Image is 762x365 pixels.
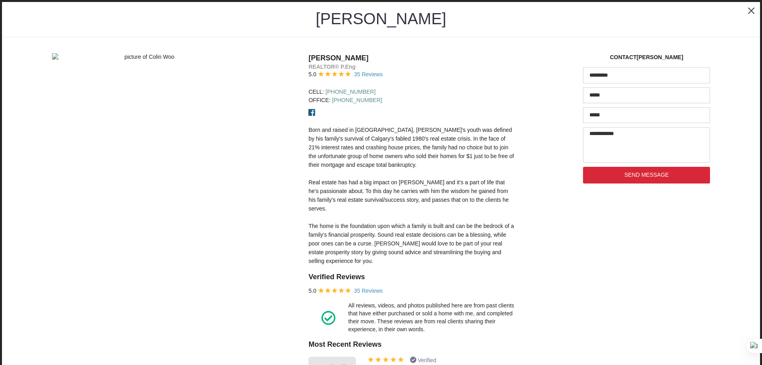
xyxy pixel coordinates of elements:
p: All reviews, videos, and photos published here are from past clients that have either purchased o... [348,302,515,334]
span: 5.0 [308,71,316,79]
img: 1 of 5 stars [318,71,324,77]
img: 2 of 5 stars [325,288,331,293]
h4: [PERSON_NAME] [308,53,515,63]
span: Cell: [308,89,324,95]
button: send message [583,167,710,183]
img: 4 of 5 stars [391,357,396,362]
img: 5 of 5 stars [345,288,351,293]
span: The home is the foundation upon which a family is built and can be the bedrock of a family's fina... [308,223,514,264]
span: 35 Reviews [354,71,383,79]
a: Office: [PHONE_NUMBER] [308,97,382,103]
img: 1 of 5 stars [368,357,373,362]
h5: REALTOR® P.Eng [308,63,515,71]
span: Born and raised in [GEOGRAPHIC_DATA], [PERSON_NAME]'s youth was defined by his family's survival ... [308,127,514,168]
span: 35 Reviews [354,287,383,295]
img: 2 of 5 stars [325,71,331,77]
h4: Most Recent Reviews [308,341,515,349]
img: 4 of 5 stars [339,71,344,77]
h1: [PERSON_NAME] [316,12,446,25]
img: 3 of 5 stars [383,357,389,362]
span: Real estate has had a big impact on [PERSON_NAME] and it's a part of life that he's passionate ab... [308,179,508,212]
a: Cell: [PHONE_NUMBER] [308,89,375,95]
img: check-circle.svg [321,311,335,325]
img: 3 of 5 stars [332,71,337,77]
div: Verified [410,357,436,363]
img: 1 of 5 stars [318,288,324,293]
span: Office: [308,97,330,103]
h5: Contact [PERSON_NAME] [583,53,710,62]
img: 5 of 5 stars [345,71,351,77]
img: picture of Colin Woo [52,53,241,61]
img: 3 of 5 stars [332,288,337,293]
h4: Verified Reviews [308,273,515,281]
img: 4 of 5 stars [339,288,344,293]
img: check-circle-inversed.svg [410,357,416,363]
span: 5.0 [308,287,316,295]
img: 2 of 5 stars [375,357,381,362]
img: 5 of 5 stars [398,357,404,362]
